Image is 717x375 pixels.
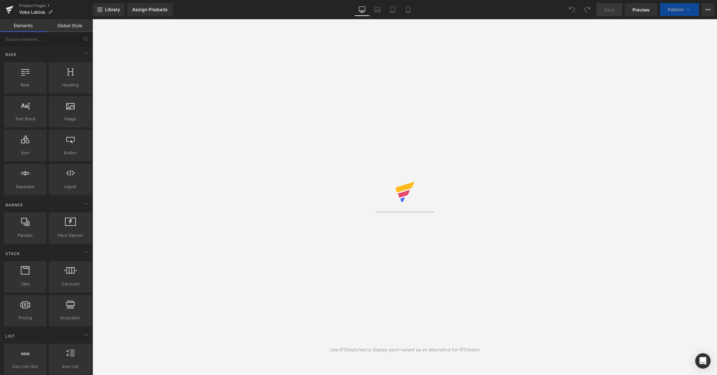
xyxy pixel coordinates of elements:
[93,3,125,16] a: New Library
[6,183,44,190] span: Separator
[5,52,17,58] span: Base
[6,232,44,239] span: Parallax
[330,346,480,353] div: Use (P)Swatches to display each variant as an alternative for (P)Variant
[51,149,90,156] span: Button
[51,82,90,88] span: Heading
[5,333,16,339] span: List
[566,3,578,16] button: Undo
[51,281,90,287] span: Carousel
[105,7,120,12] span: Library
[5,202,24,208] span: Banner
[6,116,44,122] span: Text Block
[132,7,168,12] div: Assign Products
[51,232,90,239] span: Hero Banner
[370,3,385,16] a: Laptop
[19,10,45,15] span: Voka Labios
[51,315,90,321] span: Accordion
[604,6,615,13] span: Save
[625,3,657,16] a: Preview
[51,363,90,370] span: Icon List
[51,116,90,122] span: Image
[660,3,699,16] button: Publish
[695,353,711,369] div: Open Intercom Messenger
[632,6,650,13] span: Preview
[6,281,44,287] span: Tabs
[668,7,684,12] span: Publish
[400,3,416,16] a: Mobile
[354,3,370,16] a: Desktop
[46,19,93,32] a: Global Style
[385,3,400,16] a: Tablet
[5,251,20,257] span: Stack
[6,149,44,156] span: Icon
[581,3,594,16] button: Redo
[6,315,44,321] span: Pricing
[51,183,90,190] span: Liquid
[702,3,714,16] button: More
[6,82,44,88] span: Row
[6,363,44,370] span: Icon List Hoz
[19,3,93,8] a: Product Pages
